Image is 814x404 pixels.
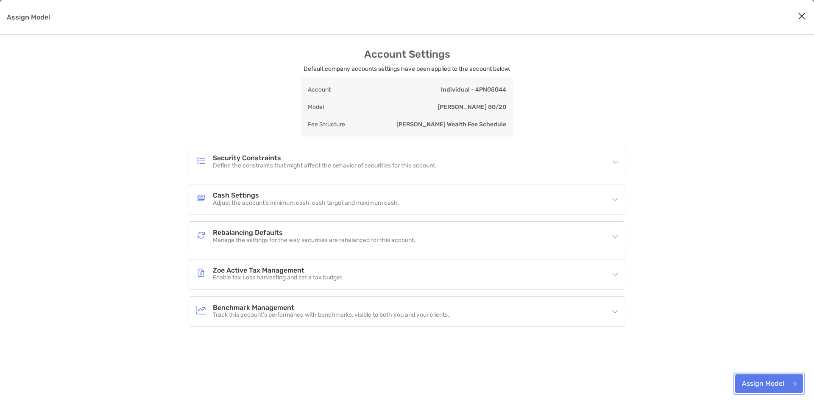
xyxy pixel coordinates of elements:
h4: Cash Settings [213,192,399,199]
img: icon arrow [612,309,618,315]
img: Zoe Active Tax Management [196,267,206,278]
p: Track this account’s performance with benchmarks, visible to both you and your clients. [213,312,449,319]
div: icon arrowCash SettingsCash SettingsAdjust the account’s minimum cash, cash target and maximum cash. [189,184,625,214]
p: Manage the settings for the way securities are rebalanced for this account. [213,237,415,244]
img: icon arrow [612,234,618,240]
h4: Zoe Active Tax Management [213,267,344,274]
p: Model [308,102,324,112]
p: Account [308,84,331,95]
p: Adjust the account’s minimum cash, cash target and maximum cash. [213,200,399,207]
p: Assign Model [7,12,50,22]
p: Individual - 4PN05044 [441,84,506,95]
h3: Account Settings [364,48,450,60]
img: icon arrow [612,159,618,165]
p: [PERSON_NAME] 80/20 [438,102,506,112]
img: Benchmark Management [196,305,206,315]
div: icon arrowSecurity ConstraintsSecurity ConstraintsDefine the constraints that might affect the be... [189,147,625,177]
p: Define the constraints that might affect the behavior of securities for this account. [213,162,437,170]
div: icon arrowRebalancing DefaultsRebalancing DefaultsManage the settings for the way securities are ... [189,222,625,251]
img: Cash Settings [196,193,206,203]
p: Enable tax Loss harvesting and set a tax budget. [213,274,344,281]
h4: Security Constraints [213,155,437,162]
p: Fee Structure [308,119,345,130]
img: icon arrow [612,271,618,277]
p: [PERSON_NAME] Wealth Fee Schedule [396,119,506,130]
img: icon arrow [612,196,618,202]
h4: Rebalancing Defaults [213,229,415,237]
div: icon arrowZoe Active Tax ManagementZoe Active Tax ManagementEnable tax Loss harvesting and set a ... [189,259,625,289]
button: Close modal [795,10,808,23]
button: Assign Model [735,374,803,393]
h4: Benchmark Management [213,304,449,312]
img: Security Constraints [196,156,206,166]
img: Rebalancing Defaults [196,230,206,240]
p: Default company accounts settings have been applied to the account below. [304,64,510,74]
div: icon arrowBenchmark ManagementBenchmark ManagementTrack this account’s performance with benchmark... [189,297,625,326]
